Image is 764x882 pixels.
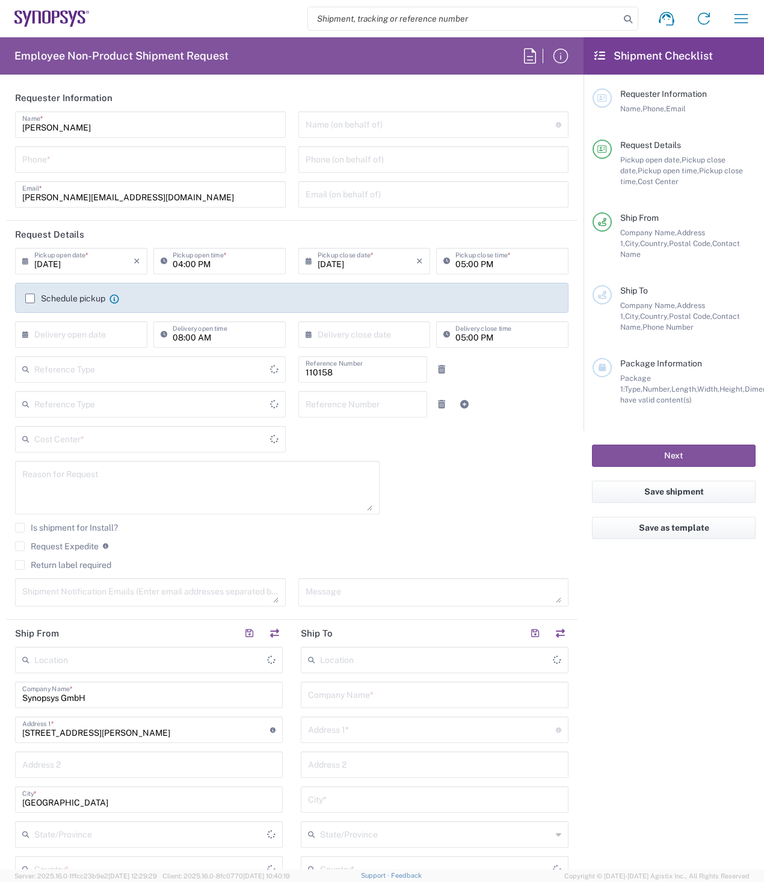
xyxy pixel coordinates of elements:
h2: Employee Non-Product Shipment Request [14,49,229,63]
span: Package 1: [620,374,651,393]
span: Company Name, [620,228,677,237]
span: Type, [624,384,642,393]
a: Feedback [391,872,422,879]
h2: Ship To [301,628,333,640]
span: Country, [640,239,669,248]
h2: Request Details [15,229,84,241]
i: × [134,251,140,271]
span: Client: 2025.16.0-8fc0770 [162,872,290,880]
a: Support [361,872,391,879]
span: Length, [671,384,697,393]
button: Save as template [592,517,756,539]
span: Requester Information [620,89,707,99]
span: [DATE] 12:29:29 [108,872,157,880]
span: Number, [642,384,671,393]
span: City, [625,312,640,321]
a: Remove Reference [433,361,450,378]
span: Server: 2025.16.0-1ffcc23b9e2 [14,872,157,880]
span: Package Information [620,359,702,368]
span: Ship From [620,213,659,223]
h2: Shipment Checklist [594,49,713,63]
h2: Ship From [15,628,59,640]
span: Copyright © [DATE]-[DATE] Agistix Inc., All Rights Reserved [564,871,750,881]
span: Phone, [642,104,666,113]
a: Add Reference [456,396,473,413]
label: Schedule pickup [25,294,105,303]
span: Height, [719,384,745,393]
label: Return label required [15,560,111,570]
input: Shipment, tracking or reference number [308,7,620,30]
span: Name, [620,104,642,113]
span: Email [666,104,686,113]
a: Remove Reference [433,396,450,413]
span: Phone Number [642,322,694,332]
button: Save shipment [592,481,756,503]
button: Next [592,445,756,467]
span: Country, [640,312,669,321]
span: Pickup open time, [638,166,699,175]
span: [DATE] 10:40:19 [243,872,290,880]
span: City, [625,239,640,248]
label: Request Expedite [15,541,99,551]
span: Width, [697,384,719,393]
label: Is shipment for Install? [15,523,118,532]
span: Ship To [620,286,648,295]
span: Company Name, [620,301,677,310]
span: Request Details [620,140,681,150]
span: Postal Code, [669,239,712,248]
span: Pickup open date, [620,155,682,164]
span: Postal Code, [669,312,712,321]
h2: Requester Information [15,92,112,104]
span: Cost Center [638,177,679,186]
i: × [416,251,423,271]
